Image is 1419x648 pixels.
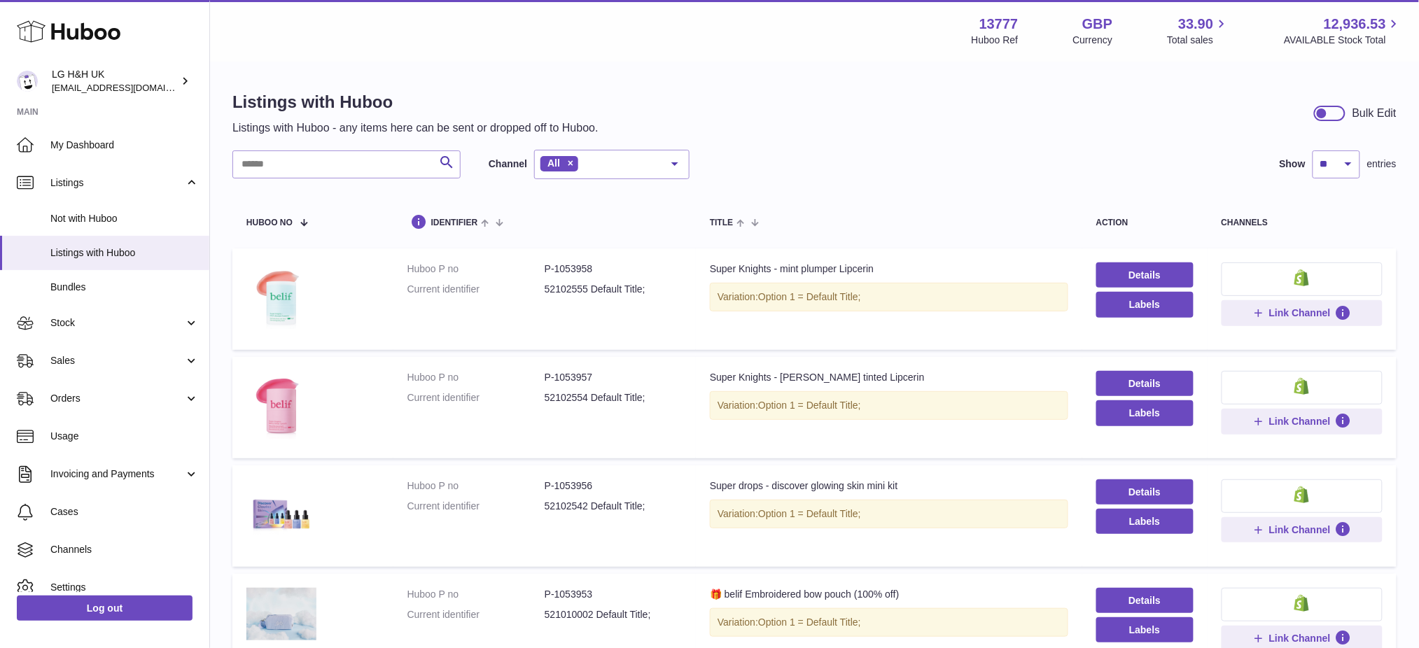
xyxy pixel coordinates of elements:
a: 33.90 Total sales [1167,15,1229,47]
strong: GBP [1082,15,1112,34]
img: shopify-small.png [1294,378,1309,395]
div: Super Knights - mint plumper Lipcerin [710,262,1068,276]
p: Listings with Huboo - any items here can be sent or dropped off to Huboo. [232,120,599,136]
span: My Dashboard [50,139,199,152]
div: Variation: [710,608,1068,637]
span: Option 1 = Default Title; [758,291,861,302]
span: Bundles [50,281,199,294]
span: Link Channel [1269,523,1331,536]
img: Super Knights - berry tinted Lipcerin [246,371,316,441]
span: Cases [50,505,199,519]
span: 12,936.53 [1324,15,1386,34]
img: shopify-small.png [1294,595,1309,612]
span: Channels [50,543,199,556]
dt: Huboo P no [407,262,545,276]
dd: 52102542 Default Title; [545,500,682,513]
img: shopify-small.png [1294,486,1309,503]
dt: Current identifier [407,500,545,513]
div: Super drops - discover glowing skin mini kit [710,479,1068,493]
span: Option 1 = Default Title; [758,508,861,519]
span: Not with Huboo [50,212,199,225]
div: Huboo Ref [972,34,1019,47]
div: Super Knights - [PERSON_NAME] tinted Lipcerin [710,371,1068,384]
img: Super Knights - mint plumper Lipcerin [246,262,316,332]
div: Variation: [710,500,1068,528]
dd: P-1053958 [545,262,682,276]
img: Super drops - discover glowing skin mini kit [246,479,316,549]
span: Link Channel [1269,415,1331,428]
dt: Current identifier [407,283,545,296]
div: 🎁 belif Embroidered bow pouch (100% off) [710,588,1068,601]
button: Link Channel [1222,300,1383,325]
div: LG H&H UK [52,68,178,94]
strong: 13777 [979,15,1019,34]
dd: P-1053956 [545,479,682,493]
button: Labels [1096,617,1194,642]
dt: Huboo P no [407,588,545,601]
img: shopify-small.png [1294,269,1309,286]
label: Show [1280,157,1306,171]
button: Labels [1096,400,1194,425]
dd: P-1053953 [545,588,682,601]
span: All [547,157,560,169]
a: Log out [17,596,193,621]
dt: Huboo P no [407,371,545,384]
label: Channel [489,157,527,171]
button: Link Channel [1222,409,1383,434]
dt: Huboo P no [407,479,545,493]
span: Usage [50,430,199,443]
span: Total sales [1167,34,1229,47]
span: Sales [50,354,184,367]
div: Currency [1073,34,1113,47]
span: Link Channel [1269,307,1331,319]
span: [EMAIL_ADDRESS][DOMAIN_NAME] [52,82,206,93]
img: internalAdmin-13777@internal.huboo.com [17,71,38,92]
span: identifier [431,218,478,227]
div: Variation: [710,283,1068,311]
button: Labels [1096,509,1194,534]
button: Link Channel [1222,517,1383,542]
span: AVAILABLE Stock Total [1284,34,1402,47]
span: Link Channel [1269,632,1331,645]
h1: Listings with Huboo [232,91,599,113]
span: Listings with Huboo [50,246,199,260]
dt: Current identifier [407,608,545,621]
a: Details [1096,262,1194,288]
div: action [1096,218,1194,227]
dd: 521010002 Default Title; [545,608,682,621]
span: entries [1367,157,1397,171]
div: Variation: [710,391,1068,420]
span: 33.90 [1178,15,1213,34]
span: Orders [50,392,184,405]
button: Labels [1096,292,1194,317]
dd: P-1053957 [545,371,682,384]
span: Invoicing and Payments [50,467,184,481]
div: Bulk Edit [1352,106,1397,121]
span: Huboo no [246,218,293,227]
span: Listings [50,176,184,190]
span: Settings [50,581,199,594]
a: Details [1096,588,1194,613]
dd: 52102554 Default Title; [545,391,682,404]
a: Details [1096,479,1194,505]
span: title [710,218,733,227]
dd: 52102555 Default Title; [545,283,682,296]
span: Option 1 = Default Title; [758,617,861,628]
a: 12,936.53 AVAILABLE Stock Total [1284,15,1402,47]
img: 🎁 belif Embroidered bow pouch (100% off) [246,588,316,640]
div: channels [1222,218,1383,227]
span: Stock [50,316,184,330]
a: Details [1096,371,1194,396]
span: Option 1 = Default Title; [758,400,861,411]
dt: Current identifier [407,391,545,404]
